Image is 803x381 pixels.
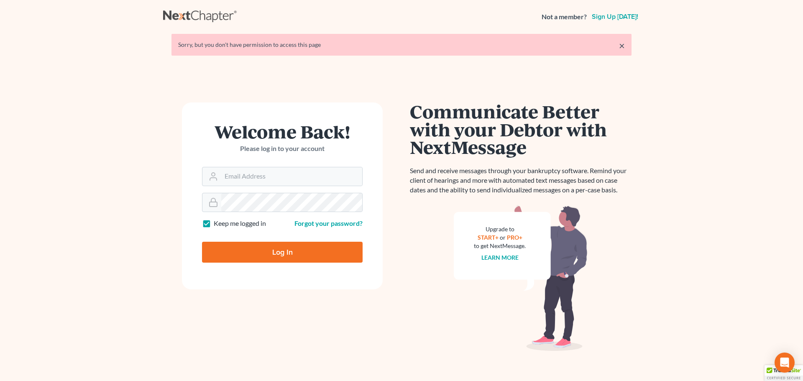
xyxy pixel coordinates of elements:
span: or [500,234,506,241]
p: Please log in to your account [202,144,363,153]
a: Forgot your password? [294,219,363,227]
h1: Communicate Better with your Debtor with NextMessage [410,102,632,156]
div: to get NextMessage. [474,242,526,250]
img: nextmessage_bg-59042aed3d76b12b5cd301f8e5b87938c9018125f34e5fa2b7a6b67550977c72.svg [454,205,588,351]
div: Open Intercom Messenger [775,353,795,373]
h1: Welcome Back! [202,123,363,141]
strong: Not a member? [542,12,587,22]
p: Send and receive messages through your bankruptcy software. Remind your client of hearings and mo... [410,166,632,195]
a: × [619,41,625,51]
input: Log In [202,242,363,263]
a: Learn more [481,254,519,261]
a: START+ [478,234,499,241]
a: Sign up [DATE]! [590,13,640,20]
div: Sorry, but you don't have permission to access this page [178,41,625,49]
div: TrustedSite Certified [765,365,803,381]
div: Upgrade to [474,225,526,233]
input: Email Address [221,167,362,186]
label: Keep me logged in [214,219,266,228]
a: PRO+ [507,234,522,241]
